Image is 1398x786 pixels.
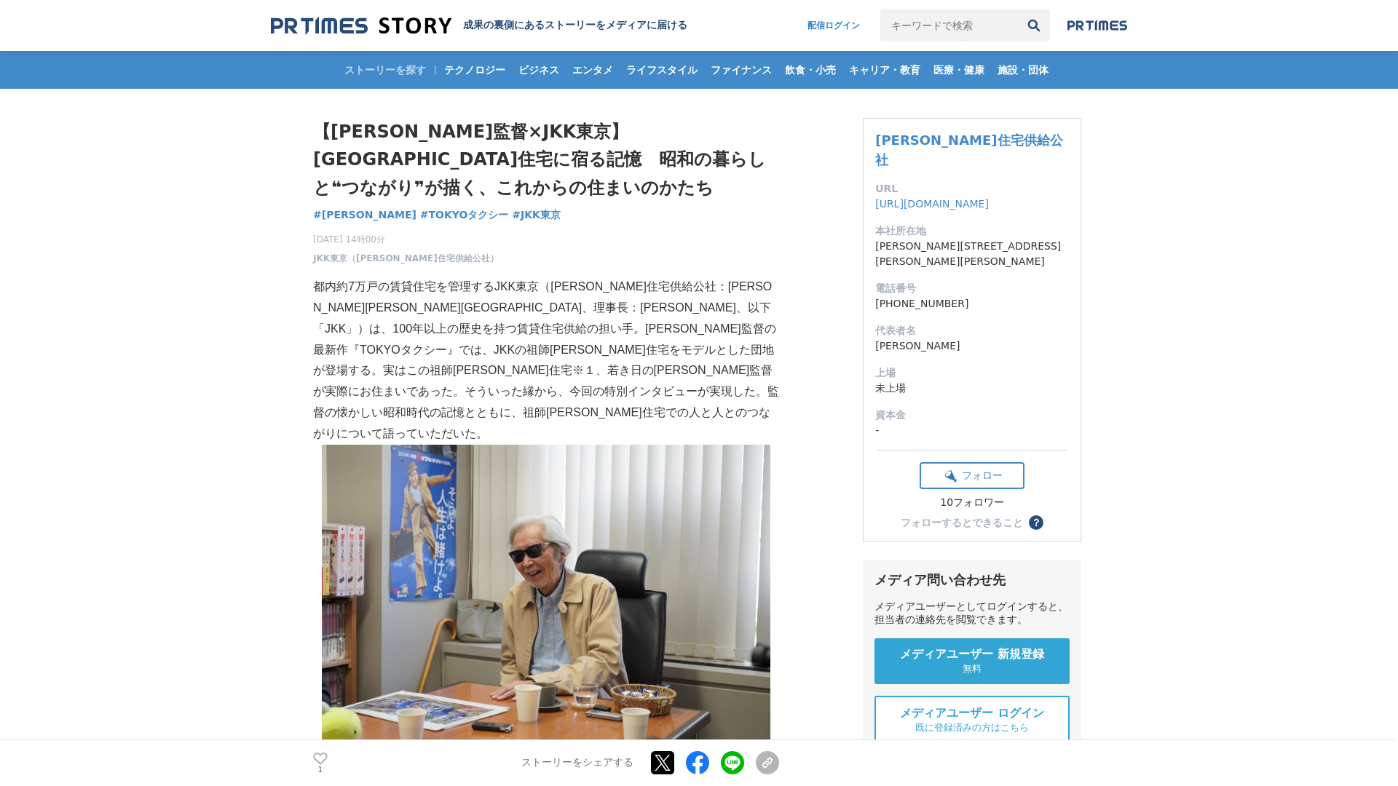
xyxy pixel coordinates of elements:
[875,223,1069,239] dt: 本社所在地
[915,721,1029,734] span: 既に登録済みの方はこちら
[920,496,1024,509] div: 10フォロワー
[513,51,565,89] a: ビジネス
[1031,517,1041,528] span: ？
[928,51,990,89] a: 医療・健康
[438,63,511,76] span: テクノロジー
[1029,515,1043,530] button: ？
[875,281,1069,296] dt: 電話番号
[874,571,1070,589] div: メディア問い合わせ先
[513,63,565,76] span: ビジネス
[313,208,416,221] span: #[PERSON_NAME]
[271,16,687,36] a: 成果の裏側にあるストーリーをメディアに届ける 成果の裏側にあるストーリーをメディアに届ける
[463,19,687,32] h2: 成果の裏側にあるストーリーをメディアに届ける
[271,16,451,36] img: 成果の裏側にあるストーリーをメディアに届ける
[313,207,416,223] a: #[PERSON_NAME]
[521,757,633,770] p: ストーリーをシェアする
[875,381,1069,396] dd: 未上場
[875,408,1069,423] dt: 資本金
[1018,9,1050,41] button: 検索
[900,647,1044,662] span: メディアユーザー 新規登録
[875,181,1069,196] dt: URL
[875,296,1069,311] dd: [PHONE_NUMBER]
[705,51,778,89] a: ファイナンス
[920,462,1024,489] button: フォロー
[793,9,874,41] a: 配信ログイン
[512,208,561,221] span: #JKK東京
[779,63,842,76] span: 飲食・小売
[992,51,1054,89] a: 施設・団体
[963,662,982,675] span: 無料
[620,51,703,89] a: ライフスタイル
[313,277,779,444] p: 都内約7万戸の賃貸住宅を管理するJKK東京（[PERSON_NAME]住宅供給公社：[PERSON_NAME][PERSON_NAME][GEOGRAPHIC_DATA]、理事長：[PERSON...
[566,51,619,89] a: エンタメ
[874,696,1070,745] a: メディアユーザー ログイン 既に登録済みの方はこちら
[874,600,1070,627] div: メディアユーザーとしてログインすると、担当者の連絡先を閲覧できます。
[880,9,1018,41] input: キーワードで検索
[875,132,1062,167] a: [PERSON_NAME]住宅供給公社
[705,63,778,76] span: ファイナンス
[875,323,1069,338] dt: 代表者名
[1067,20,1127,31] img: prtimes
[313,766,328,774] p: 1
[313,233,499,246] span: [DATE] 14時00分
[843,63,926,76] span: キャリア・教育
[420,208,509,221] span: #TOKYOタクシー
[992,63,1054,76] span: 施設・団体
[438,51,511,89] a: テクノロジー
[420,207,509,223] a: #TOKYOタクシー
[875,423,1069,438] dd: -
[620,63,703,76] span: ライフスタイル
[875,338,1069,354] dd: [PERSON_NAME]
[313,118,779,202] h1: 【[PERSON_NAME]監督×JKK東京】[GEOGRAPHIC_DATA]住宅に宿る記憶 昭和の暮らしと❝つながり❞が描く、これからの住まいのかたち
[875,365,1069,381] dt: 上場
[843,51,926,89] a: キャリア・教育
[928,63,990,76] span: 医療・健康
[875,198,989,210] a: [URL][DOMAIN_NAME]
[313,252,499,265] a: JKK東京（[PERSON_NAME]住宅供給公社）
[875,239,1069,269] dd: [PERSON_NAME][STREET_ADDRESS][PERSON_NAME][PERSON_NAME]
[566,63,619,76] span: エンタメ
[322,445,770,744] img: thumbnail_0fe8d800-4b64-11f0-a60d-cfae4edd808c.JPG
[779,51,842,89] a: 飲食・小売
[901,517,1023,528] div: フォローするとできること
[900,706,1044,721] span: メディアユーザー ログイン
[874,638,1070,684] a: メディアユーザー 新規登録 無料
[512,207,561,223] a: #JKK東京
